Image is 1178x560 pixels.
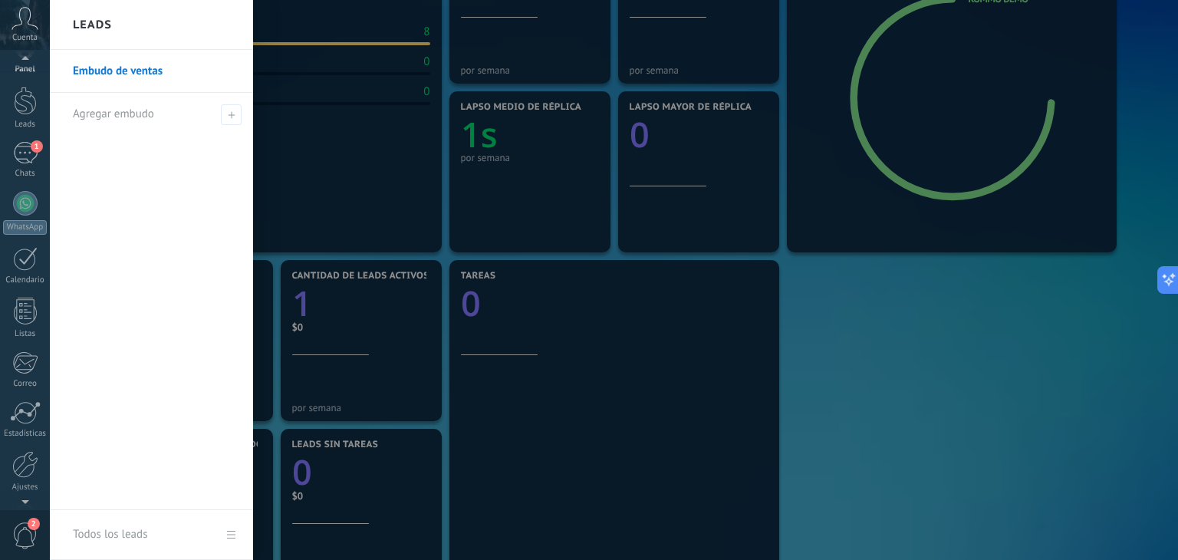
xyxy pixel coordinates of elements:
[221,104,242,125] span: Agregar embudo
[50,510,253,560] a: Todos los leads
[3,429,48,439] div: Estadísticas
[73,513,147,556] div: Todos los leads
[3,275,48,285] div: Calendario
[3,483,48,492] div: Ajustes
[12,33,38,43] span: Cuenta
[3,329,48,339] div: Listas
[73,50,238,93] a: Embudo de ventas
[31,140,43,153] span: 1
[3,169,48,179] div: Chats
[73,107,154,121] span: Agregar embudo
[3,120,48,130] div: Leads
[3,220,47,235] div: WhatsApp
[28,518,40,530] span: 2
[73,1,112,49] h2: Leads
[3,379,48,389] div: Correo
